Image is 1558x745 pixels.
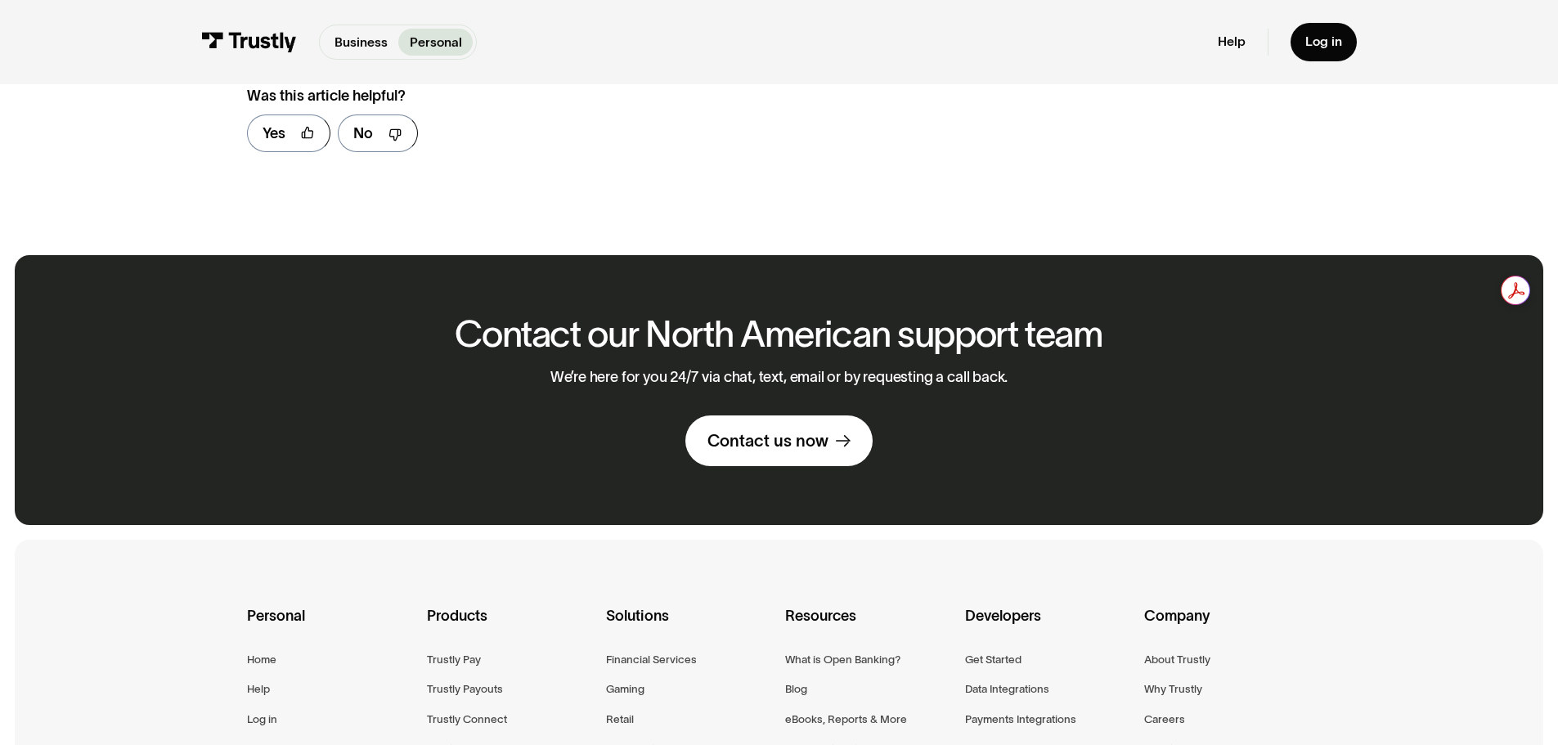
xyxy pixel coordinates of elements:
div: Was this article helpful? [247,85,892,107]
a: Retail [606,710,634,729]
a: Log in [247,710,277,729]
a: Contact us now [685,415,873,466]
h2: Contact our North American support team [455,314,1103,354]
a: Financial Services [606,650,697,669]
p: Personal [410,33,462,52]
p: Business [334,33,388,52]
a: Payments Integrations [965,710,1076,729]
div: Solutions [606,604,772,650]
a: Yes [247,114,330,153]
a: Help [1218,34,1246,50]
a: Business [323,29,398,56]
a: Careers [1144,710,1185,729]
img: Trustly Logo [201,32,297,52]
a: Gaming [606,680,644,698]
a: Why Trustly [1144,680,1202,698]
a: Home [247,650,276,669]
a: Get Started [965,650,1021,669]
a: Data Integrations [965,680,1049,698]
a: No [338,114,418,153]
a: About Trustly [1144,650,1210,669]
div: Products [427,604,593,650]
div: Developers [965,604,1131,650]
a: Log in [1291,23,1357,61]
div: Personal [247,604,413,650]
a: What is Open Banking? [785,650,900,669]
p: We’re here for you 24/7 via chat, text, email or by requesting a call back. [550,369,1008,387]
a: eBooks, Reports & More [785,710,907,729]
div: Log in [1305,34,1342,50]
div: Resources [785,604,951,650]
div: Yes [263,123,285,145]
a: Trustly Payouts [427,680,503,698]
div: No [353,123,373,145]
a: Help [247,680,270,698]
a: Personal [398,29,473,56]
a: Trustly Connect [427,710,507,729]
a: Blog [785,680,807,698]
a: Trustly Pay [427,650,481,669]
div: Company [1144,604,1310,650]
div: Contact us now [707,430,828,451]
